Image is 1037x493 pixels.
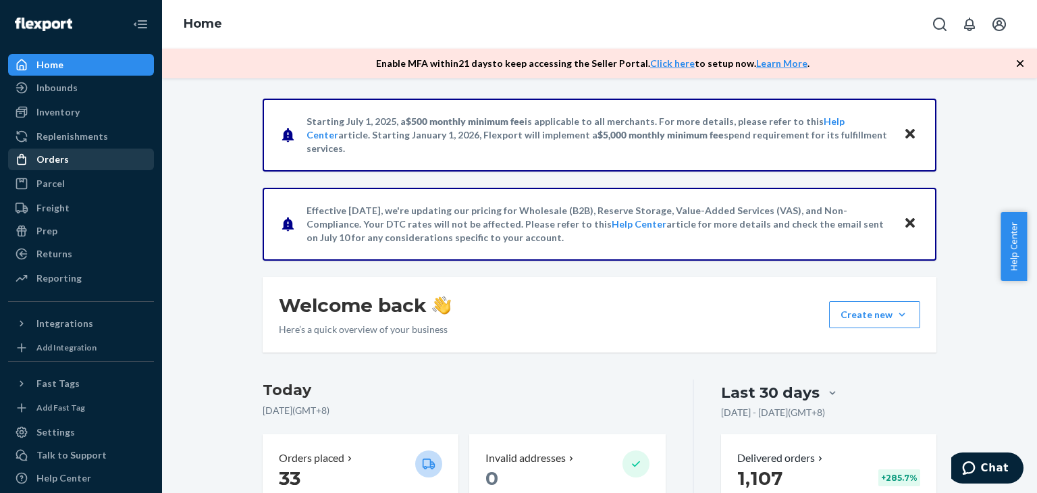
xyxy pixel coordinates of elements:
button: Close [901,125,919,145]
a: Help Center [612,218,666,230]
div: Freight [36,201,70,215]
a: Freight [8,197,154,219]
button: Delivered orders [737,450,826,466]
button: Help Center [1001,212,1027,281]
p: [DATE] - [DATE] ( GMT+8 ) [721,406,825,419]
span: 33 [279,467,300,490]
div: Replenishments [36,130,108,143]
div: Prep [36,224,57,238]
a: Prep [8,220,154,242]
div: Parcel [36,177,65,190]
a: Help Center [8,467,154,489]
button: Open account menu [986,11,1013,38]
a: Home [184,16,222,31]
a: Home [8,54,154,76]
a: Learn More [756,57,807,69]
div: + 285.7 % [878,469,920,486]
a: Add Integration [8,340,154,356]
a: Add Fast Tag [8,400,154,416]
div: Help Center [36,471,91,485]
button: Fast Tags [8,373,154,394]
a: Click here [650,57,695,69]
div: Returns [36,247,72,261]
a: Inventory [8,101,154,123]
a: Replenishments [8,126,154,147]
span: $5,000 monthly minimum fee [597,129,724,140]
div: Inbounds [36,81,78,95]
a: Returns [8,243,154,265]
p: Starting July 1, 2025, a is applicable to all merchants. For more details, please refer to this a... [307,115,890,155]
h3: Today [263,380,666,401]
p: Effective [DATE], we're updating our pricing for Wholesale (B2B), Reserve Storage, Value-Added Se... [307,204,890,244]
p: [DATE] ( GMT+8 ) [263,404,666,417]
img: Flexport logo [15,18,72,31]
a: Inbounds [8,77,154,99]
div: Integrations [36,317,93,330]
span: 0 [485,467,498,490]
button: Create new [829,301,920,328]
div: Fast Tags [36,377,80,390]
span: $500 monthly minimum fee [406,115,525,127]
iframe: Opens a widget where you can chat to one of our agents [951,452,1023,486]
span: 1,107 [737,467,782,490]
p: Invalid addresses [485,450,566,466]
p: Orders placed [279,450,344,466]
a: Reporting [8,267,154,289]
div: Orders [36,153,69,166]
div: Inventory [36,105,80,119]
ol: breadcrumbs [173,5,233,44]
div: Talk to Support [36,448,107,462]
button: Integrations [8,313,154,334]
p: Enable MFA within 21 days to keep accessing the Seller Portal. to setup now. . [376,57,809,70]
a: Parcel [8,173,154,194]
img: hand-wave emoji [432,296,451,315]
button: Open Search Box [926,11,953,38]
div: Add Integration [36,342,97,353]
div: Reporting [36,271,82,285]
button: Close Navigation [127,11,154,38]
div: Add Fast Tag [36,402,85,413]
div: Home [36,58,63,72]
button: Talk to Support [8,444,154,466]
a: Orders [8,149,154,170]
a: Settings [8,421,154,443]
button: Open notifications [956,11,983,38]
h1: Welcome back [279,293,451,317]
p: Here’s a quick overview of your business [279,323,451,336]
div: Last 30 days [721,382,820,403]
button: Close [901,214,919,234]
div: Settings [36,425,75,439]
